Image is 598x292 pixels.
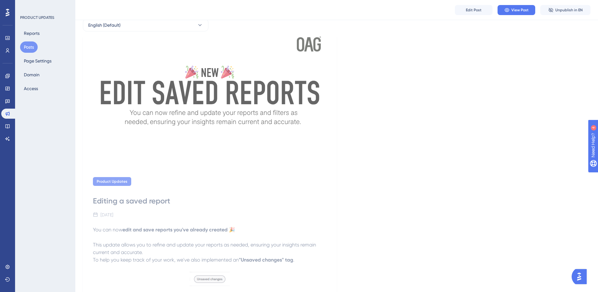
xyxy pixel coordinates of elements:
div: Product Updates [93,177,131,186]
button: Posts [20,41,38,53]
span: Unpublish in EN [555,8,583,13]
button: Edit Post [455,5,493,15]
span: Need Help? [15,2,39,9]
div: [DATE] [100,211,113,219]
span: . [293,257,294,263]
span: To help you keep track of your work, we've also implemented an [93,257,239,263]
img: file-1749130646350.png [83,36,337,162]
span: You can now [93,227,122,233]
span: This update allows you to refine and update your reports as needed, ensuring your insights remain... [93,242,317,255]
button: Unpublish in EN [540,5,590,15]
button: Domain [20,69,43,80]
span: English (Default) [88,21,121,29]
button: Reports [20,28,43,39]
div: PRODUCT UPDATES [20,15,54,20]
strong: "Unsaved changes" tag [239,257,293,263]
div: Editing a saved report [93,196,326,206]
iframe: UserGuiding AI Assistant Launcher [572,267,590,286]
button: English (Default) [83,19,208,31]
button: Access [20,83,42,94]
span: Edit Post [466,8,482,13]
strong: edit and save reports you've already created 🎉 [122,227,235,233]
button: View Post [498,5,535,15]
span: View Post [511,8,529,13]
div: 4 [44,3,46,8]
button: Page Settings [20,55,55,67]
